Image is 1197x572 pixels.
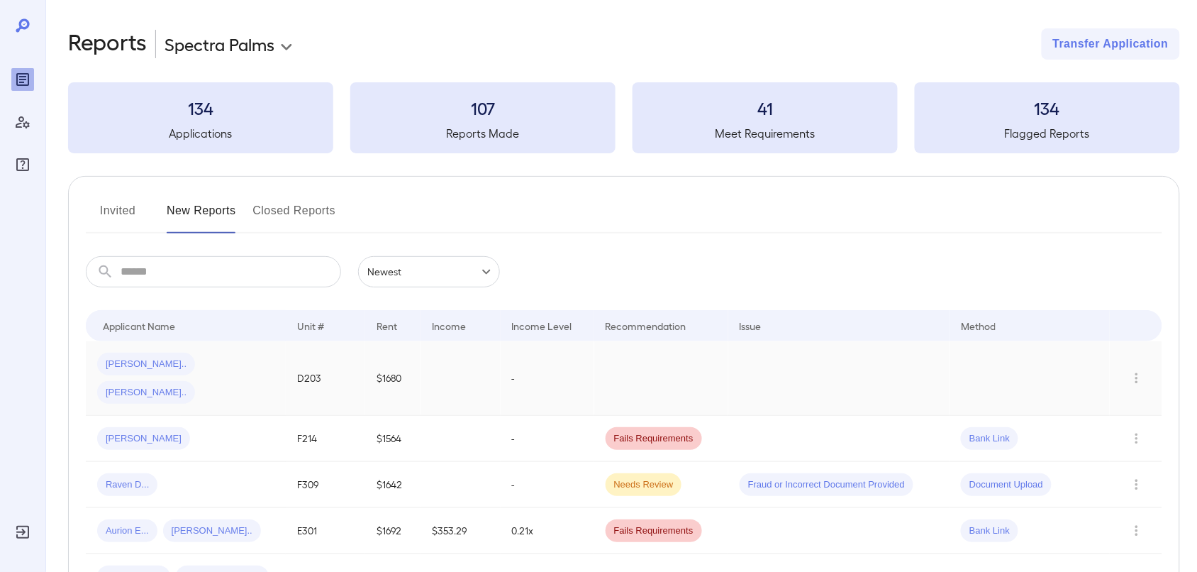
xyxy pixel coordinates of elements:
[167,199,236,233] button: New Reports
[421,508,501,554] td: $353.29
[11,68,34,91] div: Reports
[377,317,399,334] div: Rent
[11,521,34,544] div: Log Out
[633,97,898,119] h3: 41
[86,199,150,233] button: Invited
[432,317,466,334] div: Income
[68,125,333,142] h5: Applications
[297,317,324,334] div: Unit #
[68,82,1180,153] summary: 134Applications107Reports Made41Meet Requirements134Flagged Reports
[1042,28,1180,60] button: Transfer Application
[68,97,333,119] h3: 134
[606,478,682,492] span: Needs Review
[961,524,1018,538] span: Bank Link
[68,28,147,60] h2: Reports
[350,125,616,142] h5: Reports Made
[286,508,366,554] td: E301
[1125,473,1148,496] button: Row Actions
[1125,519,1148,542] button: Row Actions
[915,125,1180,142] h5: Flagged Reports
[501,341,594,416] td: -
[961,317,996,334] div: Method
[286,416,366,462] td: F214
[961,478,1052,492] span: Document Upload
[253,199,336,233] button: Closed Reports
[365,341,421,416] td: $1680
[606,524,702,538] span: Fails Requirements
[740,317,762,334] div: Issue
[97,524,157,538] span: Aurion E...
[163,524,261,538] span: [PERSON_NAME]..
[1125,427,1148,450] button: Row Actions
[512,317,572,334] div: Income Level
[961,432,1018,446] span: Bank Link
[365,416,421,462] td: $1564
[633,125,898,142] h5: Meet Requirements
[11,111,34,133] div: Manage Users
[11,153,34,176] div: FAQ
[97,386,195,400] span: [PERSON_NAME]..
[97,358,195,371] span: [PERSON_NAME]..
[740,478,913,492] span: Fraud or Incorrect Document Provided
[286,341,366,416] td: D203
[915,97,1180,119] h3: 134
[358,256,500,287] div: Newest
[97,432,190,446] span: [PERSON_NAME]
[365,462,421,508] td: $1642
[103,317,175,334] div: Applicant Name
[286,462,366,508] td: F309
[501,508,594,554] td: 0.21x
[1125,367,1148,390] button: Row Actions
[97,478,157,492] span: Raven D...
[165,33,274,55] p: Spectra Palms
[365,508,421,554] td: $1692
[501,462,594,508] td: -
[501,416,594,462] td: -
[606,317,686,334] div: Recommendation
[350,97,616,119] h3: 107
[606,432,702,446] span: Fails Requirements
